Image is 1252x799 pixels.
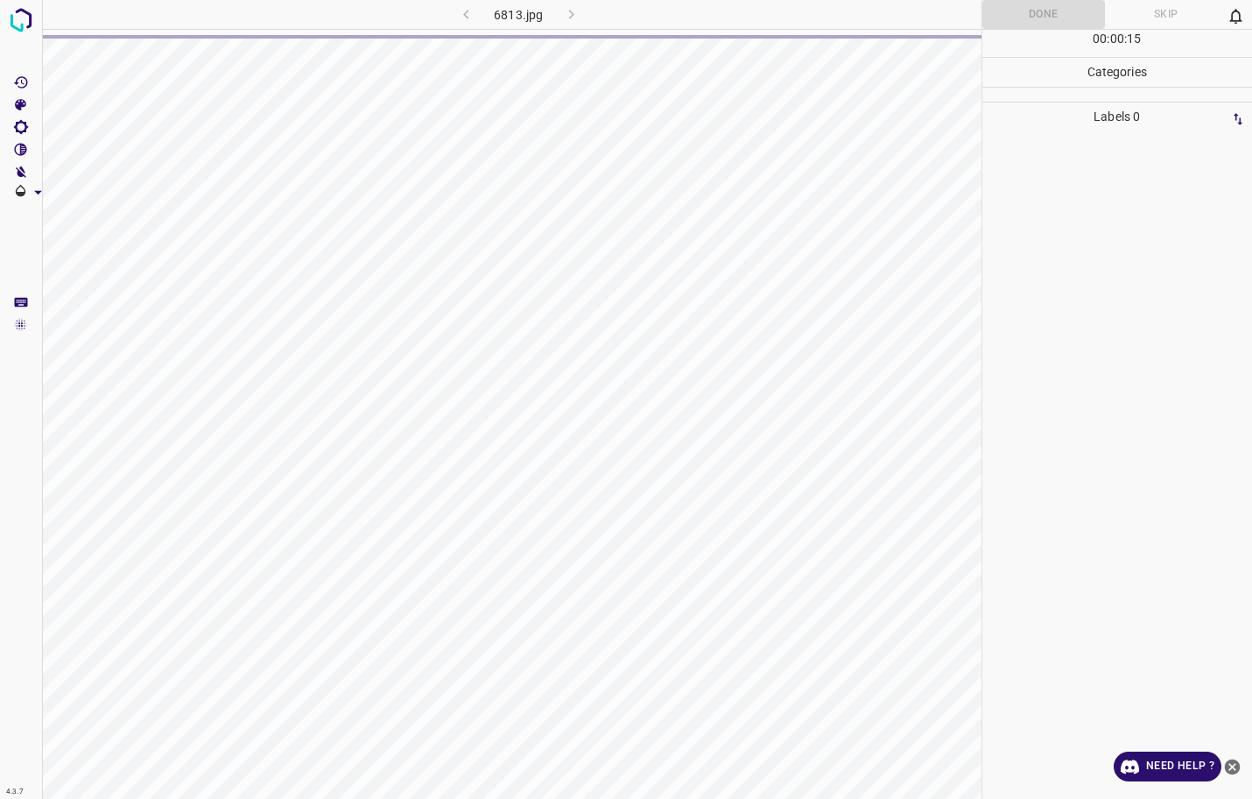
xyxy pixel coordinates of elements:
[1221,752,1243,781] button: close-help
[1093,30,1141,57] div: : :
[494,4,543,29] h6: 6813.jpg
[1110,30,1124,48] p: 00
[1127,30,1141,48] p: 15
[5,4,37,36] img: logo
[988,103,1248,131] p: Labels 0
[1093,30,1107,48] p: 00
[2,785,28,799] div: 4.3.7
[1114,752,1221,781] a: Need Help ?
